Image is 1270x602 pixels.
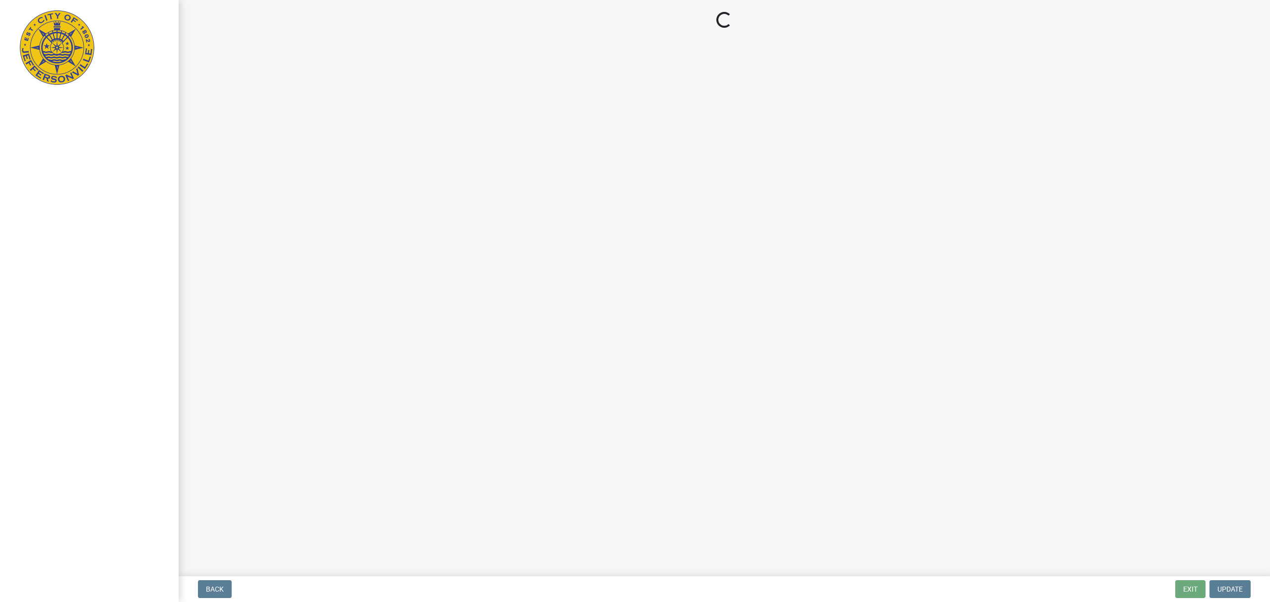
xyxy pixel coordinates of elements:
button: Update [1209,580,1251,598]
span: Update [1217,585,1243,593]
button: Exit [1175,580,1206,598]
img: City of Jeffersonville, Indiana [20,10,94,85]
span: Back [206,585,224,593]
button: Back [198,580,232,598]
